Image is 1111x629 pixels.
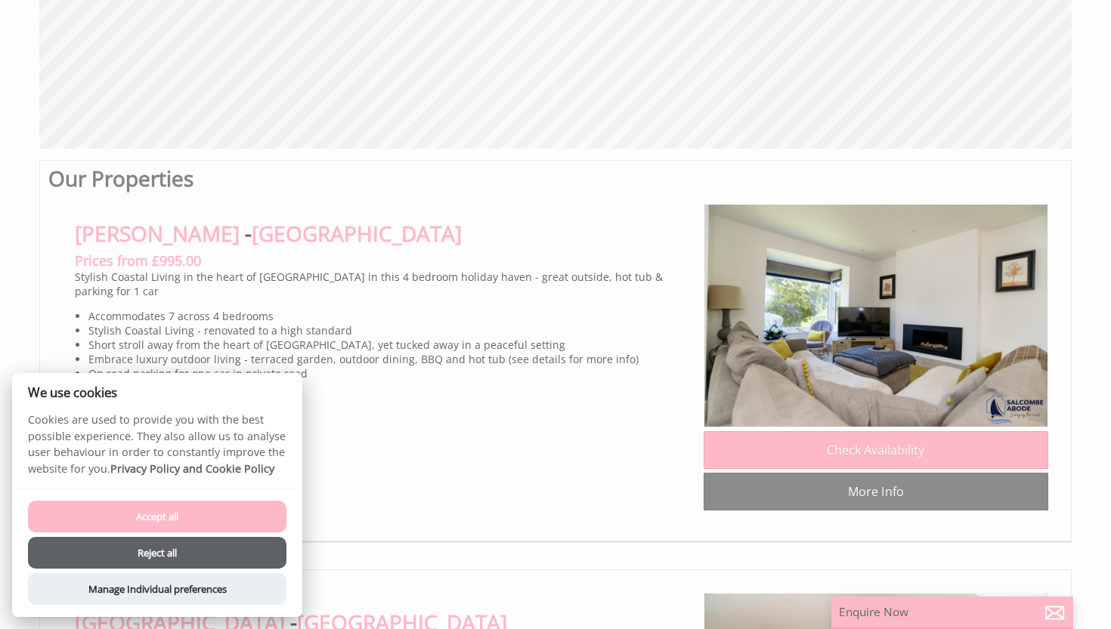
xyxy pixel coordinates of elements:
[12,412,302,488] p: Cookies are used to provide you with the best possible experience. They also allow us to analyse ...
[28,537,286,569] button: Reject all
[245,219,462,248] span: -
[88,352,691,366] li: Embrace luxury outdoor living - terraced garden, outdoor dining, BBQ and hot tub (see details for...
[75,270,692,298] p: Stylish Coastal Living in the heart of [GEOGRAPHIC_DATA] in this 4 bedroom holiday haven - great ...
[28,573,286,605] button: Manage Individual preferences
[839,604,1066,620] p: Enquire Now
[88,309,691,323] li: Accommodates 7 across 4 bedrooms
[252,219,462,248] a: [GEOGRAPHIC_DATA]
[12,385,302,399] h2: We use cookies
[704,204,1048,427] img: DSC_9459.original.JPG
[110,461,274,476] a: Privacy Policy and Cookie Policy
[704,431,1048,469] a: Check Availability
[75,251,692,270] h3: Prices from £995.00
[88,366,691,381] li: On road parking for one car in private road
[88,338,691,352] li: Short stroll away from the heart of [GEOGRAPHIC_DATA], yet tucked away in a peaceful setting
[75,219,240,248] a: [PERSON_NAME]
[704,473,1048,510] a: More Info
[28,501,286,532] button: Accept all
[88,323,691,338] li: Stylish Coastal Living - renovated to a high standard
